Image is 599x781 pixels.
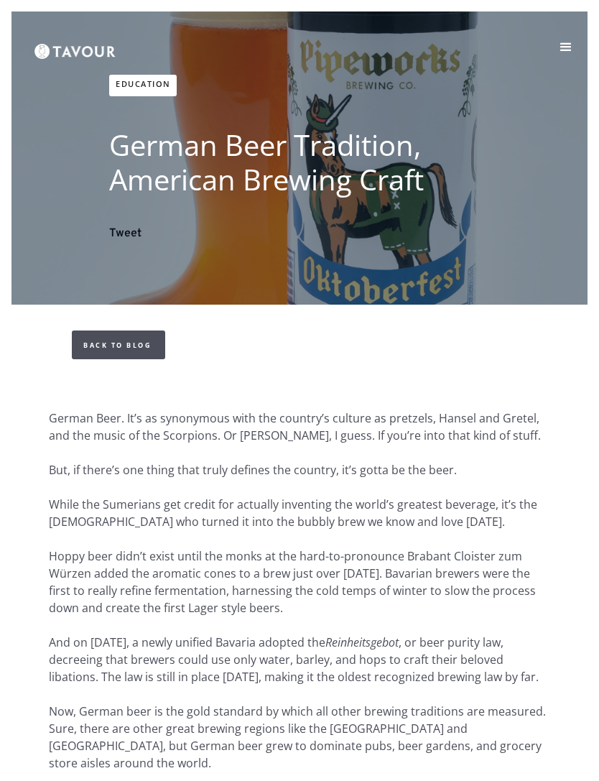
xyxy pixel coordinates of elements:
p: But, if there’s one thing that truly defines the country, it’s gotta be the beer. [49,461,550,479]
a: Tweet [109,226,141,241]
h1: German Beer Tradition, American Brewing Craft [109,128,519,197]
a: Education [109,75,177,96]
p: While the Sumerians get credit for actually inventing the world’s greatest beverage, it’s the [DE... [49,496,550,530]
p: And on [DATE], a newly unified Bavaria adopted the , or beer purity law, decreeing that brewers c... [49,634,550,685]
p: German Beer. It’s as synonymous with the country’s culture as pretzels, Hansel and Gretel, and th... [49,410,550,444]
a: Back to Blog [72,331,165,359]
div: menu [544,26,588,69]
p: Hoppy beer didn’t exist until the monks at the hard-to-pronounce Brabant Cloister zum Würzen adde... [49,547,550,616]
p: Now, German beer is the gold standard by which all other brewing traditions are measured. Sure, t... [49,703,550,772]
em: Reinheitsgebot [325,634,399,650]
